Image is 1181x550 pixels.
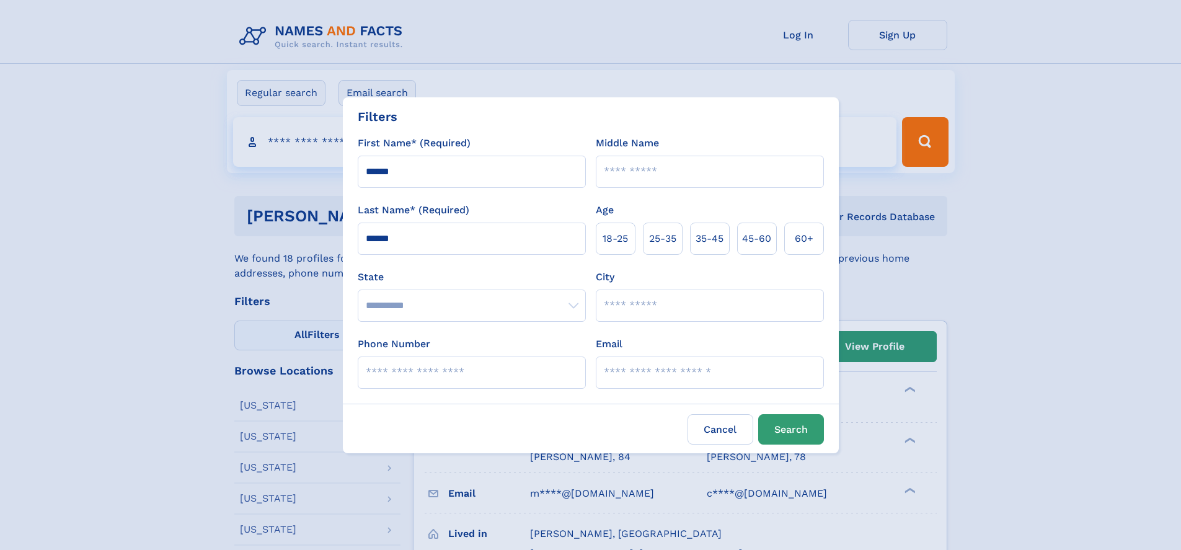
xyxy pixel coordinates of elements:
[596,203,614,218] label: Age
[758,414,824,445] button: Search
[596,136,659,151] label: Middle Name
[596,270,614,285] label: City
[358,203,469,218] label: Last Name* (Required)
[696,231,723,246] span: 35‑45
[358,270,586,285] label: State
[358,136,471,151] label: First Name* (Required)
[596,337,622,352] label: Email
[649,231,676,246] span: 25‑35
[358,107,397,126] div: Filters
[795,231,813,246] span: 60+
[742,231,771,246] span: 45‑60
[688,414,753,445] label: Cancel
[358,337,430,352] label: Phone Number
[603,231,628,246] span: 18‑25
